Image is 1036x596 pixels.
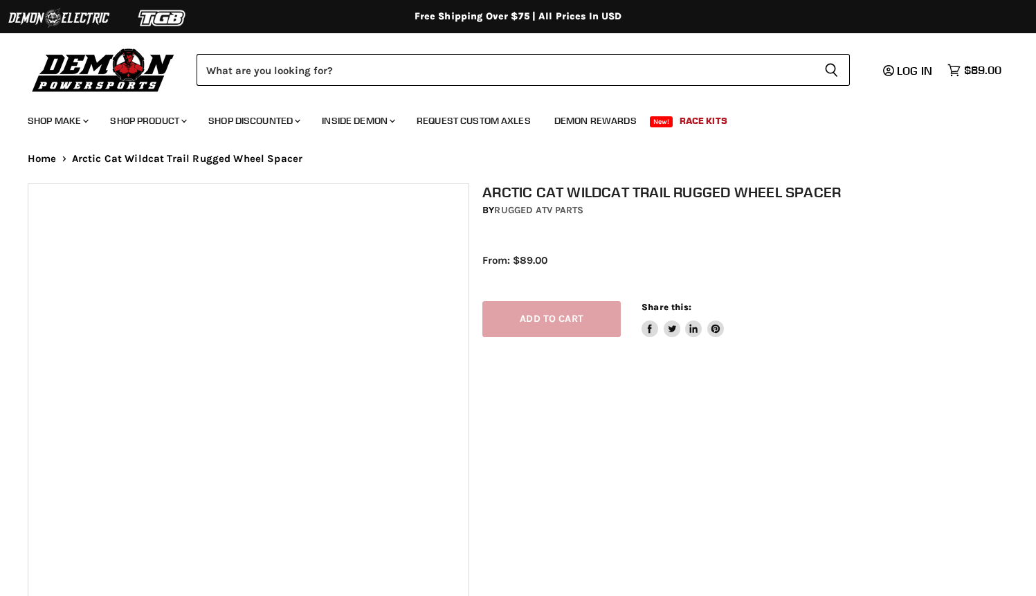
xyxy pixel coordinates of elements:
[198,107,309,135] a: Shop Discounted
[877,64,940,77] a: Log in
[482,254,547,267] span: From: $89.00
[111,5,215,31] img: TGB Logo 2
[897,64,932,78] span: Log in
[813,54,850,86] button: Search
[406,107,541,135] a: Request Custom Axles
[311,107,403,135] a: Inside Demon
[650,116,673,127] span: New!
[17,101,998,135] ul: Main menu
[642,301,724,338] aside: Share this:
[28,45,179,94] img: Demon Powersports
[17,107,97,135] a: Shop Make
[482,203,1021,218] div: by
[642,302,691,312] span: Share this:
[964,64,1001,77] span: $89.00
[197,54,850,86] form: Product
[197,54,813,86] input: Search
[669,107,738,135] a: Race Kits
[940,60,1008,80] a: $89.00
[72,153,303,165] span: Arctic Cat Wildcat Trail Rugged Wheel Spacer
[482,183,1021,201] h1: Arctic Cat Wildcat Trail Rugged Wheel Spacer
[28,153,57,165] a: Home
[544,107,647,135] a: Demon Rewards
[100,107,195,135] a: Shop Product
[494,204,583,216] a: Rugged ATV Parts
[7,5,111,31] img: Demon Electric Logo 2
